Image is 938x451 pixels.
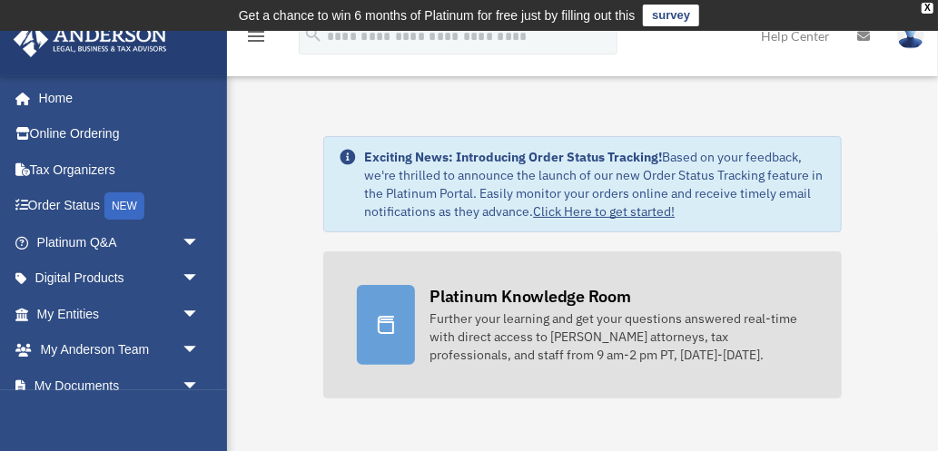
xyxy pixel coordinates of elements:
[430,309,807,364] div: Further your learning and get your questions answered real-time with direct access to [PERSON_NAM...
[245,32,267,47] a: menu
[182,260,218,298] span: arrow_drop_down
[13,296,227,332] a: My Entitiesarrow_drop_down
[13,224,227,260] a: Platinum Q&Aarrow_drop_down
[13,152,227,188] a: Tax Organizers
[922,3,933,14] div: close
[364,149,662,165] strong: Exciting News: Introducing Order Status Tracking!
[13,80,218,116] a: Home
[182,332,218,369] span: arrow_drop_down
[13,188,227,225] a: Order StatusNEW
[323,251,841,398] a: Platinum Knowledge Room Further your learning and get your questions answered real-time with dire...
[239,5,636,26] div: Get a chance to win 6 months of Platinum for free just by filling out this
[13,332,227,368] a: My Anderson Teamarrow_drop_down
[245,25,267,47] i: menu
[8,22,173,57] img: Anderson Advisors Platinum Portal
[430,285,631,308] div: Platinum Knowledge Room
[13,116,227,152] a: Online Ordering
[533,203,675,220] a: Click Here to get started!
[364,148,825,221] div: Based on your feedback, we're thrilled to announce the launch of our new Order Status Tracking fe...
[182,224,218,261] span: arrow_drop_down
[104,192,144,220] div: NEW
[13,260,227,297] a: Digital Productsarrow_drop_down
[897,23,924,49] img: User Pic
[303,25,323,44] i: search
[643,5,699,26] a: survey
[13,368,227,404] a: My Documentsarrow_drop_down
[182,296,218,333] span: arrow_drop_down
[182,368,218,405] span: arrow_drop_down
